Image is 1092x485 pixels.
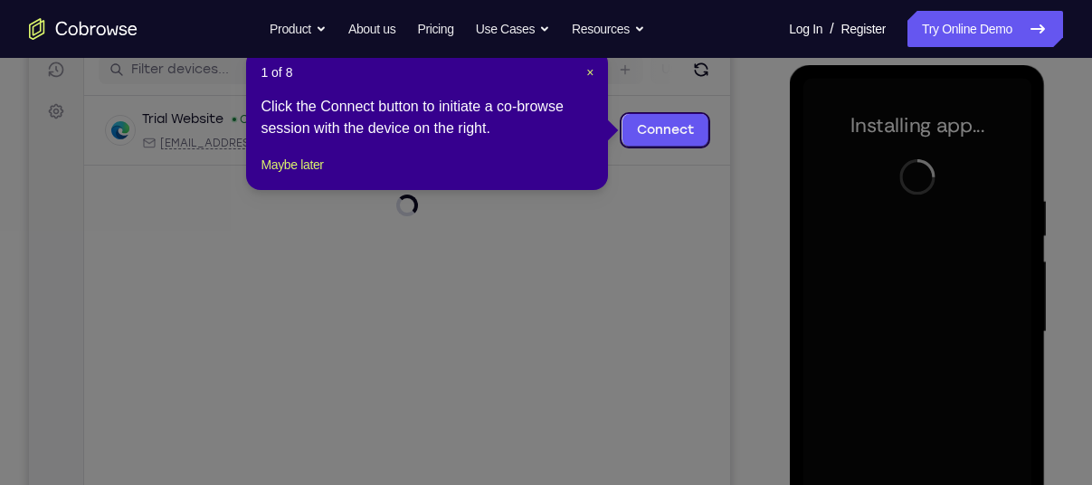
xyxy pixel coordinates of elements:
[830,18,833,40] span: /
[261,63,292,81] span: 1 of 8
[204,117,207,120] div: New devices found.
[113,135,326,149] div: Email
[29,18,138,40] a: Go to the home page
[546,60,578,78] label: Email
[11,94,43,127] a: Settings
[348,11,395,47] a: About us
[907,11,1063,47] a: Try Online Demo
[355,135,448,149] span: Cobrowse demo
[11,11,43,43] a: Connect
[586,65,593,80] span: ×
[270,11,327,47] button: Product
[337,135,448,149] div: App
[261,96,593,139] div: Click the Connect button to initiate a co-browse session with the device on the right.
[359,60,416,78] label: demo_id
[417,11,453,47] a: Pricing
[55,95,701,165] div: Open device details
[658,54,687,83] button: Refresh
[841,11,886,47] a: Register
[261,154,323,176] button: Maybe later
[459,135,506,149] span: +11 more
[632,60,679,78] label: User ID
[11,52,43,85] a: Sessions
[586,63,593,81] button: Close Tour
[476,11,550,47] button: Use Cases
[102,60,330,78] input: Filter devices...
[113,109,195,128] div: Trial Website
[70,11,168,40] h1: Connect
[593,113,679,146] a: Connect
[789,11,822,47] a: Log In
[572,11,645,47] button: Resources
[131,135,326,149] span: web@example.com
[202,111,249,126] div: Online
